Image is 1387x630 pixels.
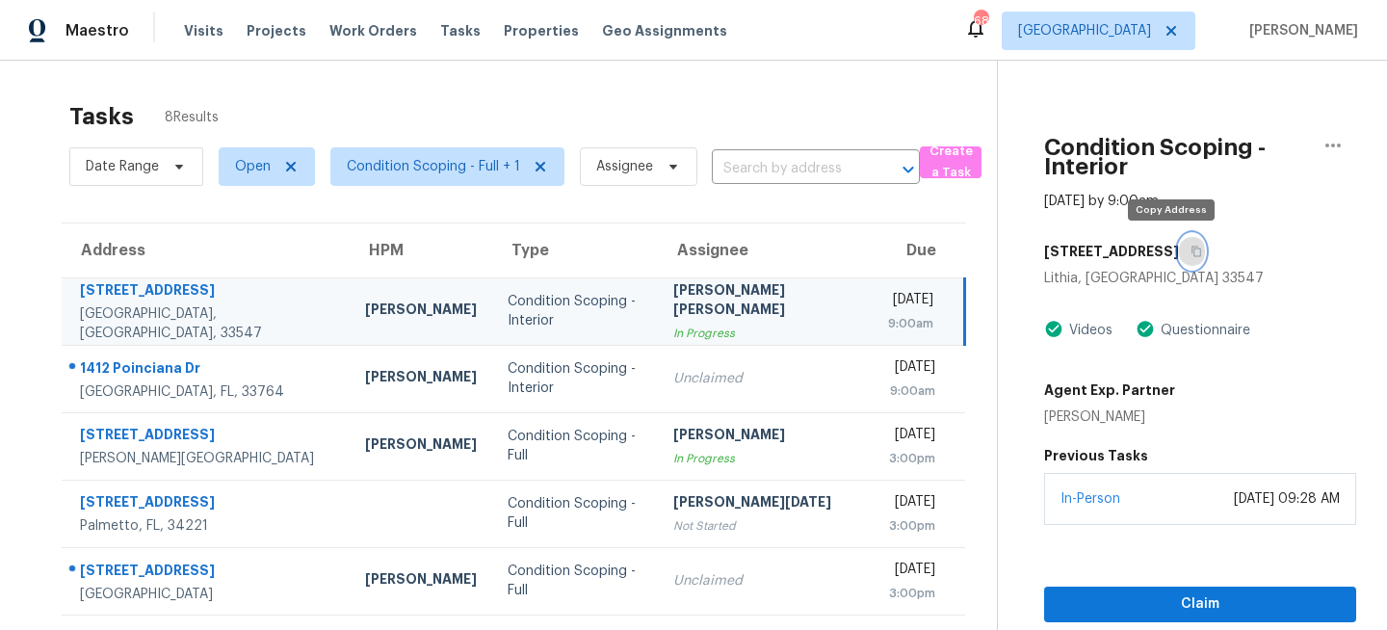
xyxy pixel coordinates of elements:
[235,157,271,176] span: Open
[65,21,129,40] span: Maestro
[508,359,643,398] div: Condition Scoping - Interior
[888,560,935,584] div: [DATE]
[673,324,857,343] div: In Progress
[80,280,334,304] div: [STREET_ADDRESS]
[508,292,643,330] div: Condition Scoping - Interior
[329,21,417,40] span: Work Orders
[920,146,981,178] button: Create a Task
[247,21,306,40] span: Projects
[1018,21,1151,40] span: [GEOGRAPHIC_DATA]
[492,223,659,277] th: Type
[80,449,334,468] div: [PERSON_NAME][GEOGRAPHIC_DATA]
[440,24,481,38] span: Tasks
[1060,592,1341,617] span: Claim
[365,367,477,391] div: [PERSON_NAME]
[873,223,965,277] th: Due
[347,157,520,176] span: Condition Scoping - Full + 1
[1060,492,1120,506] a: In-Person
[80,516,334,536] div: Palmetto, FL, 34221
[673,425,857,449] div: [PERSON_NAME]
[888,584,935,603] div: 3:00pm
[80,382,334,402] div: [GEOGRAPHIC_DATA], FL, 33764
[1044,381,1175,400] h5: Agent Exp. Partner
[673,516,857,536] div: Not Started
[673,280,857,324] div: [PERSON_NAME] [PERSON_NAME]
[80,304,334,343] div: [GEOGRAPHIC_DATA], [GEOGRAPHIC_DATA], 33547
[673,571,857,591] div: Unclaimed
[974,12,987,31] div: 68
[602,21,727,40] span: Geo Assignments
[69,107,134,126] h2: Tasks
[80,492,334,516] div: [STREET_ADDRESS]
[929,141,972,185] span: Create a Task
[1155,321,1250,340] div: Questionnaire
[673,449,857,468] div: In Progress
[80,561,334,585] div: [STREET_ADDRESS]
[1044,446,1356,465] h5: Previous Tasks
[184,21,223,40] span: Visits
[888,425,935,449] div: [DATE]
[86,157,159,176] span: Date Range
[596,157,653,176] span: Assignee
[1242,21,1358,40] span: [PERSON_NAME]
[80,358,334,382] div: 1412 Poinciana Dr
[1063,321,1112,340] div: Videos
[1044,269,1356,288] div: Lithia, [GEOGRAPHIC_DATA] 33547
[888,357,935,381] div: [DATE]
[80,585,334,604] div: [GEOGRAPHIC_DATA]
[365,300,477,324] div: [PERSON_NAME]
[895,156,922,183] button: Open
[1044,319,1063,339] img: Artifact Present Icon
[888,516,935,536] div: 3:00pm
[888,492,935,516] div: [DATE]
[365,434,477,459] div: [PERSON_NAME]
[888,314,933,333] div: 9:00am
[365,569,477,593] div: [PERSON_NAME]
[658,223,873,277] th: Assignee
[165,108,219,127] span: 8 Results
[1044,138,1310,176] h2: Condition Scoping - Interior
[508,427,643,465] div: Condition Scoping - Full
[712,154,866,184] input: Search by address
[673,369,857,388] div: Unclaimed
[1044,407,1175,427] div: [PERSON_NAME]
[673,492,857,516] div: [PERSON_NAME][DATE]
[888,381,935,401] div: 9:00am
[350,223,492,277] th: HPM
[1234,489,1340,509] div: [DATE] 09:28 AM
[888,449,935,468] div: 3:00pm
[888,290,933,314] div: [DATE]
[508,494,643,533] div: Condition Scoping - Full
[1044,587,1356,622] button: Claim
[504,21,579,40] span: Properties
[62,223,350,277] th: Address
[1044,192,1159,211] div: [DATE] by 9:00am
[1136,319,1155,339] img: Artifact Present Icon
[508,562,643,600] div: Condition Scoping - Full
[80,425,334,449] div: [STREET_ADDRESS]
[1044,242,1179,261] h5: [STREET_ADDRESS]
